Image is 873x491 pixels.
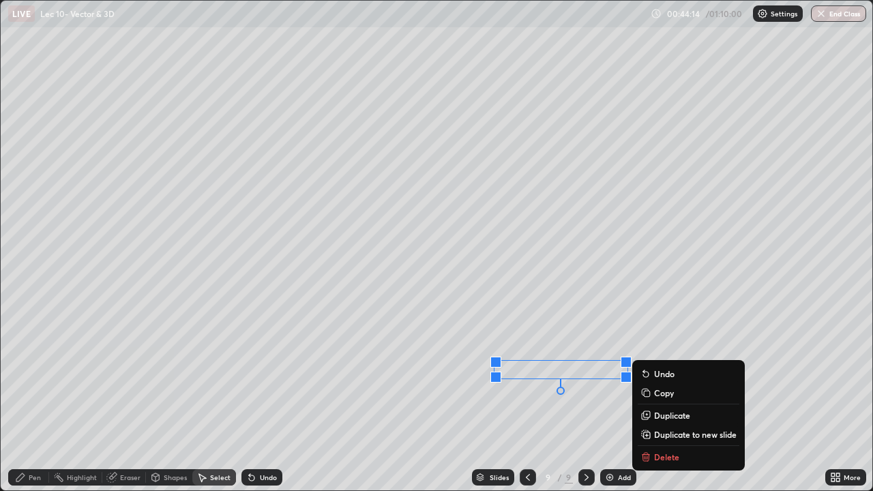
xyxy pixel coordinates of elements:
[618,474,631,481] div: Add
[654,387,674,398] p: Copy
[67,474,97,481] div: Highlight
[12,8,31,19] p: LIVE
[565,471,573,483] div: 9
[638,385,739,401] button: Copy
[757,8,768,19] img: class-settings-icons
[638,449,739,465] button: Delete
[40,8,115,19] p: Lec 10- Vector & 3D
[844,474,861,481] div: More
[638,426,739,443] button: Duplicate to new slide
[638,407,739,423] button: Duplicate
[164,474,187,481] div: Shapes
[654,451,679,462] p: Delete
[816,8,827,19] img: end-class-cross
[490,474,509,481] div: Slides
[210,474,231,481] div: Select
[29,474,41,481] div: Pen
[542,473,555,481] div: 9
[604,472,615,483] img: add-slide-button
[260,474,277,481] div: Undo
[654,429,737,440] p: Duplicate to new slide
[120,474,140,481] div: Eraser
[654,410,690,421] p: Duplicate
[771,10,797,17] p: Settings
[638,366,739,382] button: Undo
[558,473,562,481] div: /
[654,368,675,379] p: Undo
[811,5,866,22] button: End Class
